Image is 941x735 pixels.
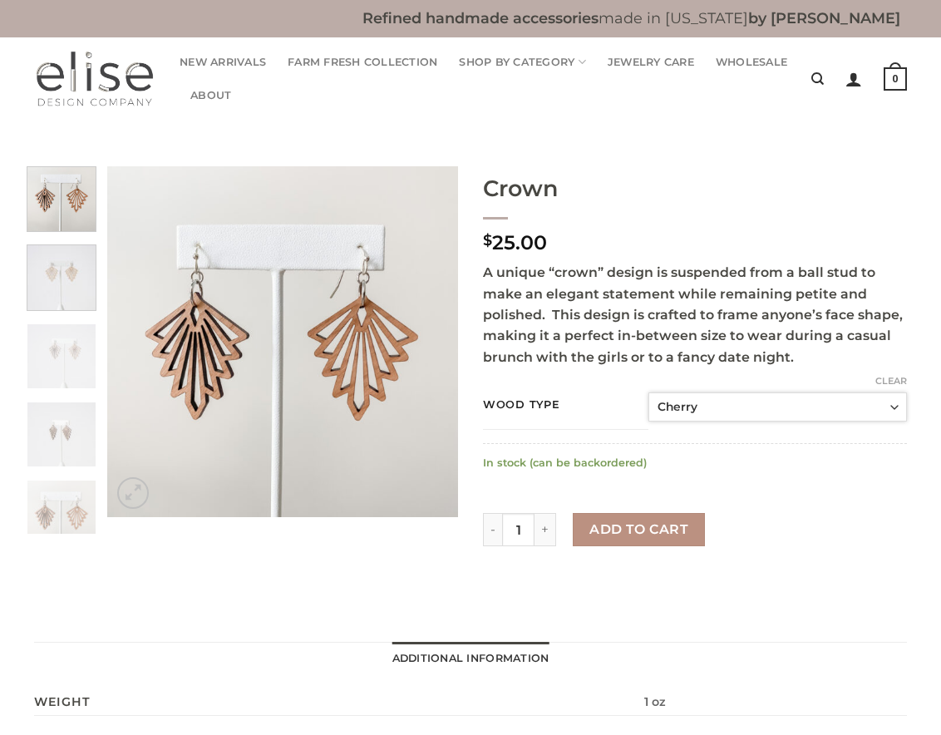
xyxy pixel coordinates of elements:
[535,513,556,546] input: +
[573,513,705,546] button: Add to cart
[608,46,694,79] a: Jewelry Care
[34,50,155,108] img: Elise Design Company
[884,67,907,91] strong: 0
[638,688,907,717] td: 1 oz
[288,46,437,79] a: Farm Fresh Collection
[811,63,824,95] a: Search
[34,688,638,717] th: Weight
[483,456,907,470] p: In stock (can be backordered)
[392,642,549,675] a: Additional information
[884,56,907,101] a: 0
[190,79,231,112] a: About
[502,513,535,546] input: Qty
[362,9,599,27] b: Refined handmade accessories
[107,166,458,517] img: EB5F5564-02D1-48F3-B93B-22A2D39DCD0F
[483,262,907,367] p: A unique “crown” design is suspended from a ball stud to make an elegant statement while remainin...
[483,399,643,410] label: Wood Type
[180,46,266,79] a: New Arrivals
[483,175,907,204] h1: Crown
[459,46,586,79] a: Shop By Category
[875,375,907,387] a: Clear
[362,9,900,27] b: made in [US_STATE]
[748,9,900,27] b: by [PERSON_NAME]
[716,46,787,79] a: Wholesale
[483,230,547,254] bdi: 25.00
[483,513,502,546] input: -
[483,231,492,249] span: $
